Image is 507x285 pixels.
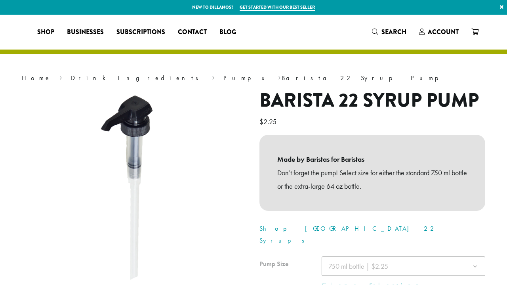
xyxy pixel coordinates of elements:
bdi: 2.25 [259,117,278,126]
a: Get started with our best seller [240,4,315,11]
h1: Barista 22 Syrup Pump [259,89,485,112]
b: Made by Baristas for Baristas [277,153,467,166]
nav: Breadcrumb [22,73,485,83]
a: Shop [GEOGRAPHIC_DATA] 22 Syrups [259,224,437,245]
p: Don’t forget the pump! Select size for either the standard 750 ml bottle or the extra-large 64 oz... [277,166,467,193]
a: Search [366,25,413,38]
span: $ [259,117,263,126]
span: Subscriptions [116,27,165,37]
span: › [278,71,281,83]
a: Drink Ingredients [71,74,204,82]
span: › [59,71,62,83]
span: › [212,71,215,83]
span: Search [381,27,406,36]
a: Shop [31,26,61,38]
span: Blog [219,27,236,37]
a: Pumps [223,74,270,82]
a: Home [22,74,51,82]
span: Account [428,27,459,36]
span: Businesses [67,27,104,37]
span: Contact [178,27,207,37]
span: Shop [37,27,54,37]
